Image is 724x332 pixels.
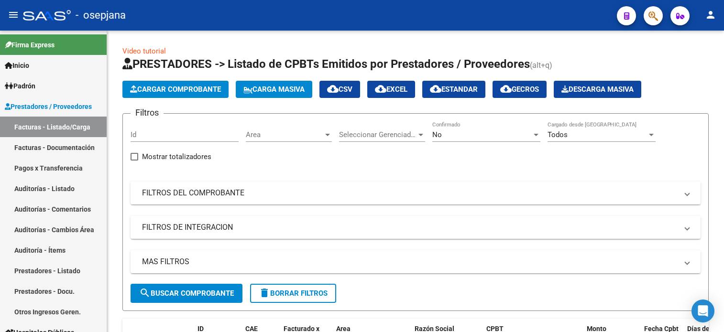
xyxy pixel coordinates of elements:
span: Borrar Filtros [259,289,328,298]
span: PRESTADORES -> Listado de CPBTs Emitidos por Prestadores / Proveedores [122,57,530,71]
button: CSV [319,81,360,98]
mat-icon: cloud_download [500,83,512,95]
mat-expansion-panel-header: FILTROS DE INTEGRACION [131,216,701,239]
span: CSV [327,85,352,94]
a: Video tutorial [122,47,166,55]
mat-panel-title: MAS FILTROS [142,257,678,267]
mat-icon: search [139,287,151,299]
app-download-masive: Descarga masiva de comprobantes (adjuntos) [554,81,641,98]
span: Carga Masiva [243,85,305,94]
span: Area [246,130,323,139]
mat-icon: cloud_download [327,83,339,95]
button: Carga Masiva [236,81,312,98]
span: Padrón [5,81,35,91]
span: Todos [548,130,568,139]
mat-icon: cloud_download [375,83,386,95]
mat-expansion-panel-header: FILTROS DEL COMPROBANTE [131,182,701,204]
span: Firma Express [5,40,55,50]
mat-icon: menu [8,9,19,21]
div: Open Intercom Messenger [691,300,714,322]
span: Buscar Comprobante [139,289,234,298]
span: Prestadores / Proveedores [5,101,92,112]
span: Inicio [5,60,29,71]
mat-panel-title: FILTROS DE INTEGRACION [142,222,678,233]
h3: Filtros [131,106,164,119]
span: Mostrar totalizadores [142,151,211,162]
button: Borrar Filtros [250,284,336,303]
span: No [432,130,442,139]
mat-icon: delete [259,287,270,299]
button: Cargar Comprobante [122,81,229,98]
button: EXCEL [367,81,415,98]
span: Cargar Comprobante [130,85,221,94]
button: Gecros [493,81,547,98]
mat-icon: cloud_download [430,83,441,95]
button: Descarga Masiva [554,81,641,98]
button: Buscar Comprobante [131,284,242,303]
mat-icon: person [705,9,716,21]
span: - osepjana [76,5,126,26]
button: Estandar [422,81,485,98]
span: Estandar [430,85,478,94]
span: (alt+q) [530,61,552,70]
mat-panel-title: FILTROS DEL COMPROBANTE [142,188,678,198]
span: Gecros [500,85,539,94]
span: Descarga Masiva [561,85,634,94]
mat-expansion-panel-header: MAS FILTROS [131,250,701,273]
span: Seleccionar Gerenciador [339,130,417,139]
span: EXCEL [375,85,407,94]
